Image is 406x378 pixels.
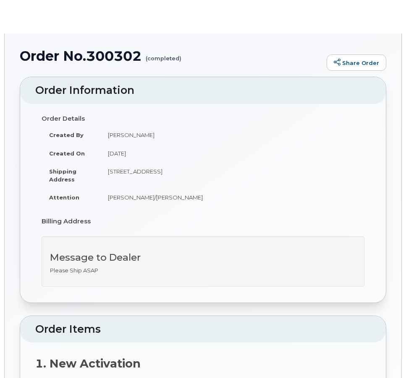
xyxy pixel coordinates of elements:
td: [STREET_ADDRESS] [100,162,364,188]
a: Share Order [327,54,386,71]
td: [PERSON_NAME]/[PERSON_NAME] [100,188,364,207]
p: Please Ship ASAP [50,267,356,274]
strong: 1. New Activation [35,357,141,370]
strong: Created By [49,132,84,138]
h1: Order No.300302 [20,49,322,63]
h2: Order Information [35,85,371,96]
strong: Created On [49,150,85,157]
h4: Billing Address [42,218,364,225]
strong: Shipping Address [49,168,76,183]
td: [DATE] [100,144,364,163]
strong: Attention [49,194,79,201]
h3: Message to Dealer [50,252,356,263]
small: (completed) [146,49,181,62]
h4: Order Details [42,115,364,122]
h2: Order Items [35,324,371,335]
td: [PERSON_NAME] [100,126,364,144]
